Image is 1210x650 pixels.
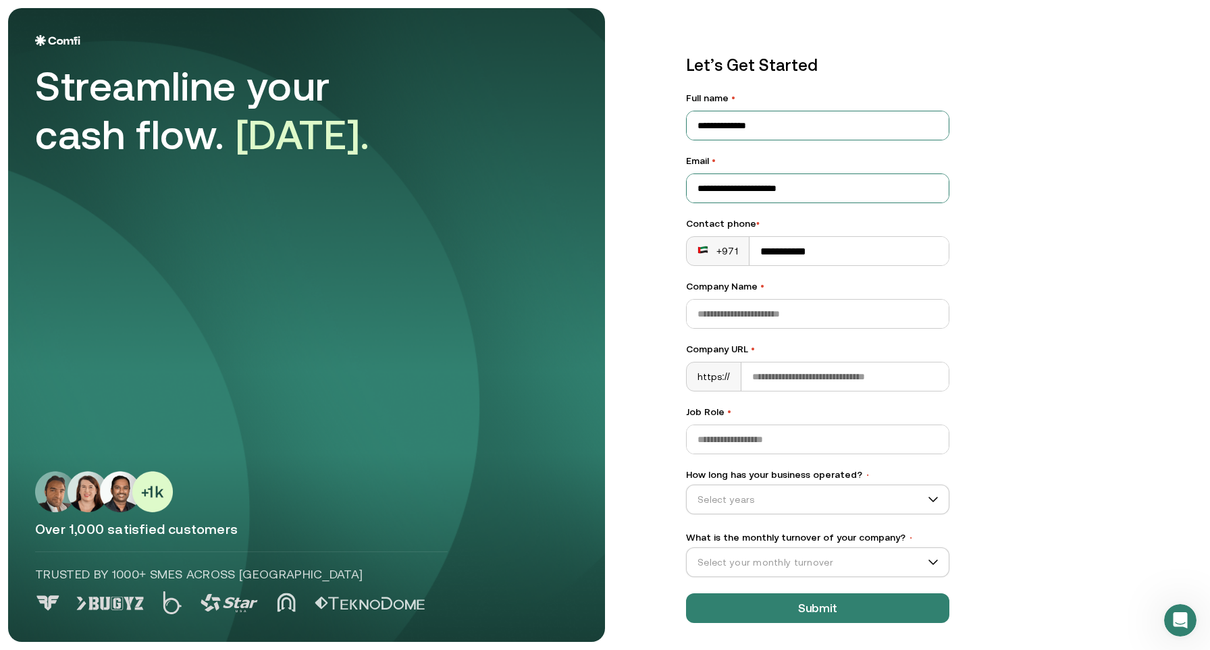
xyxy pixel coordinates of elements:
[163,591,182,614] img: Logo 2
[236,111,370,158] span: [DATE].
[35,595,61,611] img: Logo 0
[751,344,755,354] span: •
[686,531,949,545] label: What is the monthly turnover of your company?
[686,405,949,419] label: Job Role
[686,593,949,623] button: Submit
[35,35,80,46] img: Logo
[35,62,413,159] div: Streamline your cash flow.
[686,217,949,231] div: Contact phone
[756,218,760,229] span: •
[698,244,738,258] div: +971
[315,597,425,610] img: Logo 5
[1164,604,1196,637] iframe: Intercom live chat
[35,566,448,583] p: Trusted by 1000+ SMEs across [GEOGRAPHIC_DATA]
[35,520,578,538] p: Over 1,000 satisfied customers
[686,53,949,78] p: Let’s Get Started
[686,279,949,294] label: Company Name
[686,468,949,482] label: How long has your business operated?
[686,154,949,168] label: Email
[908,533,914,543] span: •
[686,342,949,356] label: Company URL
[760,281,764,292] span: •
[277,593,296,612] img: Logo 4
[731,92,735,103] span: •
[76,597,144,610] img: Logo 1
[686,91,949,105] label: Full name
[727,406,731,417] span: •
[865,470,870,480] span: •
[712,155,716,166] span: •
[201,594,258,612] img: Logo 3
[687,362,741,391] div: https://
